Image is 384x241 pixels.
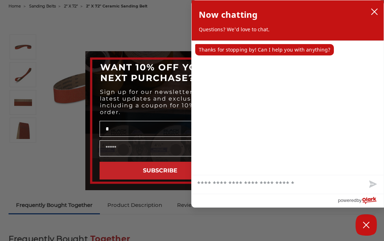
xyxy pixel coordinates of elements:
p: Thanks for stopping by! Can I help you with anything? [195,44,334,55]
span: by [357,196,362,205]
div: chat [192,41,384,175]
h2: Now chatting [199,7,257,22]
button: Close Chatbox [356,214,377,236]
span: powered [338,196,356,205]
button: Send message [361,175,384,194]
span: WANT 10% OFF YOUR NEXT PURCHASE? [100,62,212,83]
p: Questions? We'd love to chat. [199,26,377,33]
input: Email [100,140,220,156]
span: Sign up for our newsletter to receive the latest updates and exclusive discounts - including a co... [100,89,244,116]
button: SUBSCRIBE [100,162,220,180]
button: close chatbox [369,6,380,17]
a: Powered by Olark [338,194,384,207]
